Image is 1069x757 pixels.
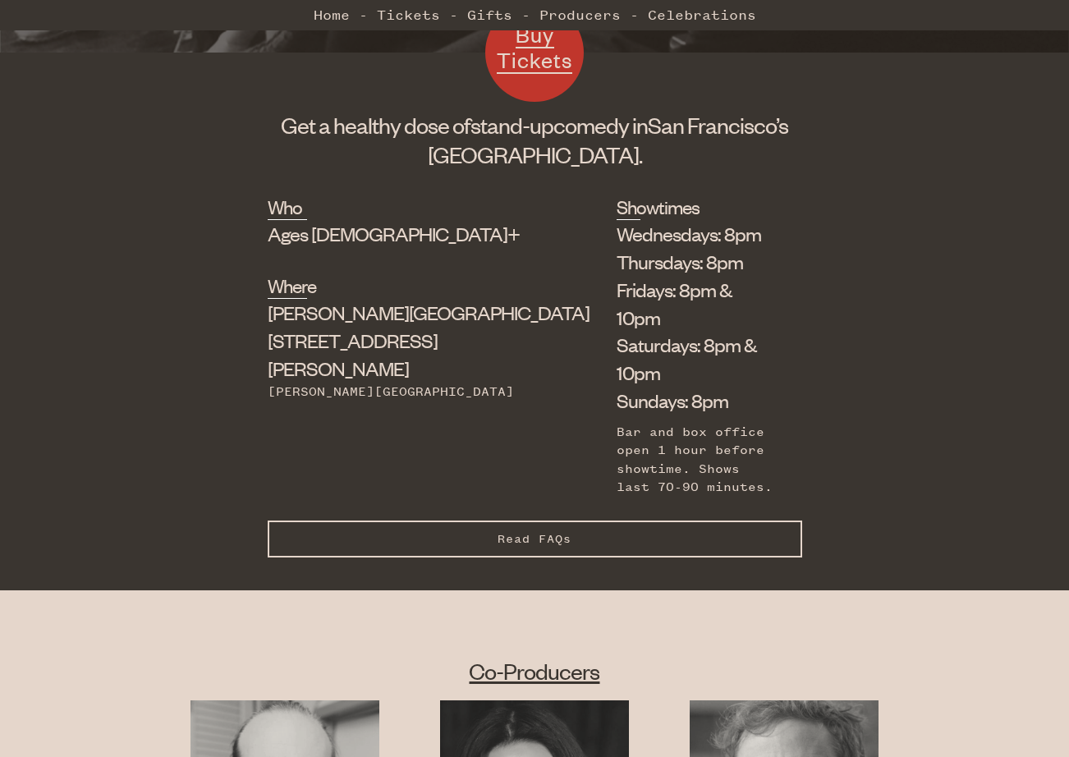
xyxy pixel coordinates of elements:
[268,383,535,401] div: [PERSON_NAME][GEOGRAPHIC_DATA]
[428,140,642,168] span: [GEOGRAPHIC_DATA].
[268,194,308,220] h2: Who
[268,300,590,324] span: [PERSON_NAME][GEOGRAPHIC_DATA]
[617,220,778,248] li: Wednesdays: 8pm
[485,3,584,102] a: Buy Tickets
[617,387,778,415] li: Sundays: 8pm
[268,110,802,169] h1: Get a healthy dose of comedy in
[648,111,788,139] span: San Francisco’s
[497,21,572,74] span: Buy Tickets
[470,111,553,139] span: stand-up
[617,276,778,332] li: Fridays: 8pm & 10pm
[268,299,535,382] div: [STREET_ADDRESS][PERSON_NAME]
[268,273,308,299] h2: Where
[617,248,778,276] li: Thursdays: 8pm
[268,220,535,248] div: Ages [DEMOGRAPHIC_DATA]+
[160,656,908,686] h2: Co-Producers
[268,521,802,557] button: Read FAQs
[617,194,640,220] h2: Showtimes
[617,423,778,497] div: Bar and box office open 1 hour before showtime. Shows last 70-90 minutes.
[498,532,571,546] span: Read FAQs
[617,331,778,387] li: Saturdays: 8pm & 10pm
